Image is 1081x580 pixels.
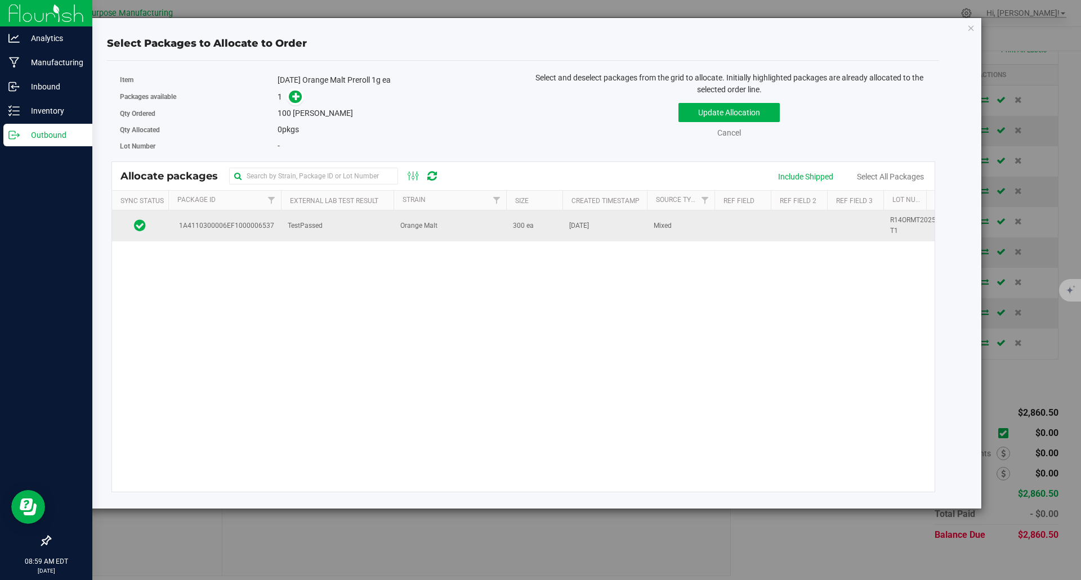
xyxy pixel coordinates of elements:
p: [DATE] [5,566,87,575]
a: Filter [921,191,939,210]
p: Analytics [20,32,87,45]
iframe: Resource center [11,490,45,524]
p: Inbound [20,80,87,93]
a: Ref Field [723,197,754,205]
inline-svg: Analytics [8,33,20,44]
a: Select All Packages [857,172,924,181]
a: Sync Status [120,197,164,205]
p: Outbound [20,128,87,142]
a: Lot Number [892,196,933,204]
label: Lot Number [120,141,278,151]
span: 300 ea [513,221,534,231]
button: Update Allocation [678,103,780,122]
a: Filter [262,191,280,210]
span: [DATE] [569,221,589,231]
span: R14ORMT20250220-T1 [890,215,953,236]
label: Packages available [120,92,278,102]
div: Select Packages to Allocate to Order [107,36,939,51]
p: Manufacturing [20,56,87,69]
a: Ref Field 2 [780,197,816,205]
inline-svg: Manufacturing [8,57,20,68]
label: Qty Allocated [120,125,278,135]
a: Cancel [717,128,741,137]
a: Package Id [177,196,216,204]
a: Ref Field 3 [836,197,873,205]
label: Qty Ordered [120,109,278,119]
span: pkgs [278,125,299,134]
span: TestPassed [288,221,323,231]
span: 1 [278,92,282,101]
inline-svg: Inbound [8,81,20,92]
label: Item [120,75,278,85]
a: Strain [403,196,426,204]
span: In Sync [134,218,146,233]
div: [DATE] Orange Malt Preroll 1g ea [278,74,515,86]
a: Created Timestamp [571,197,640,205]
span: [PERSON_NAME] [293,109,353,118]
span: 1A4110300006EF1000006537 [175,221,274,231]
a: Filter [487,191,506,210]
span: 100 [278,109,291,118]
span: 0 [278,125,282,134]
a: Source Type [656,196,699,204]
span: Orange Malt [400,221,437,231]
div: Include Shipped [778,171,833,183]
inline-svg: Inventory [8,105,20,116]
inline-svg: Outbound [8,129,20,141]
p: Inventory [20,104,87,118]
input: Search by Strain, Package ID or Lot Number [229,168,398,185]
span: Select and deselect packages from the grid to allocate. Initially highlighted packages are alread... [535,73,923,94]
span: Allocate packages [120,170,229,182]
a: Filter [695,191,714,210]
p: 08:59 AM EDT [5,556,87,566]
span: - [278,141,280,150]
a: External Lab Test Result [290,197,378,205]
a: Size [515,197,529,205]
span: Mixed [654,221,672,231]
